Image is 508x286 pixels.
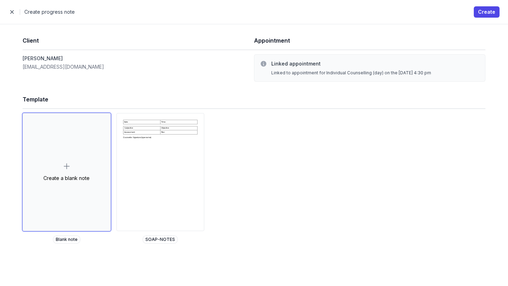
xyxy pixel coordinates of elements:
[474,6,500,18] button: Create
[161,121,196,123] p: Time
[23,54,254,63] dd: [PERSON_NAME]
[124,127,159,129] p: Subjective
[23,63,254,71] dt: [EMAIL_ADDRESS][DOMAIN_NAME]
[478,8,495,16] span: Create
[143,235,178,244] span: SOAP-NOTES
[161,131,196,133] p: Plan
[53,235,80,244] span: Blank note
[271,60,479,67] h3: Linked appointment
[161,127,196,129] p: Objective
[24,8,465,16] h2: Create progress note
[123,136,198,139] p: Counsellor Signature (type name):
[23,36,254,45] h1: Client
[271,70,479,76] div: Linked to appointment for Individual Counselling (day) on the [DATE] 4:30 pm
[43,175,90,182] div: Create a blank note
[124,121,159,123] p: Date
[254,37,290,44] span: Appointment
[23,94,485,104] h1: Template
[124,131,159,133] p: Assessment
